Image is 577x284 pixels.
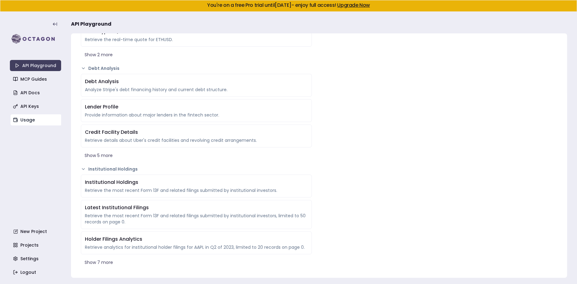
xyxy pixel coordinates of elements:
[81,166,312,172] button: Institutional Holdings
[10,239,62,251] a: Projects
[10,114,62,125] a: Usage
[5,3,572,8] h5: You're on a free Pro trial until [DATE] - enjoy full access!
[337,2,370,9] a: Upgrade Now
[85,213,308,225] div: Retrieve the most recent Form 13F and related filings submitted by institutional investors, limit...
[85,235,308,243] div: Holder Filings Analytics
[10,33,61,45] img: logo-rect-yK7x_WSZ.svg
[85,129,308,136] div: Credit Facility Details
[85,244,308,250] div: Retrieve analytics for institutional holder filings for AAPL in Q2 of 2023, limited to 20 records...
[10,267,62,278] a: Logout
[10,101,62,112] a: API Keys
[71,20,111,28] span: API Playground
[85,112,308,118] div: Provide information about major lenders in the fintech sector.
[10,253,62,264] a: Settings
[81,65,312,71] button: Debt Analysis
[10,87,62,98] a: API Docs
[85,103,308,111] div: Lender Profile
[10,74,62,85] a: MCP Guides
[85,36,308,43] div: Retrieve the real-time quote for ETHUSD.
[85,187,308,193] div: Retrieve the most recent Form 13F and related filings submitted by institutional investors.
[81,150,312,161] button: Show 5 more
[85,204,308,211] div: Latest Institutional Filings
[85,87,308,93] div: Analyze Stripe's debt financing history and current debt structure.
[10,60,61,71] a: API Playground
[81,257,312,268] button: Show 7 more
[10,226,62,237] a: New Project
[85,137,308,143] div: Retrieve details about Uber's credit facilities and revolving credit arrangements.
[85,179,308,186] div: Institutional Holdings
[85,78,308,85] div: Debt Analysis
[81,49,312,60] button: Show 2 more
